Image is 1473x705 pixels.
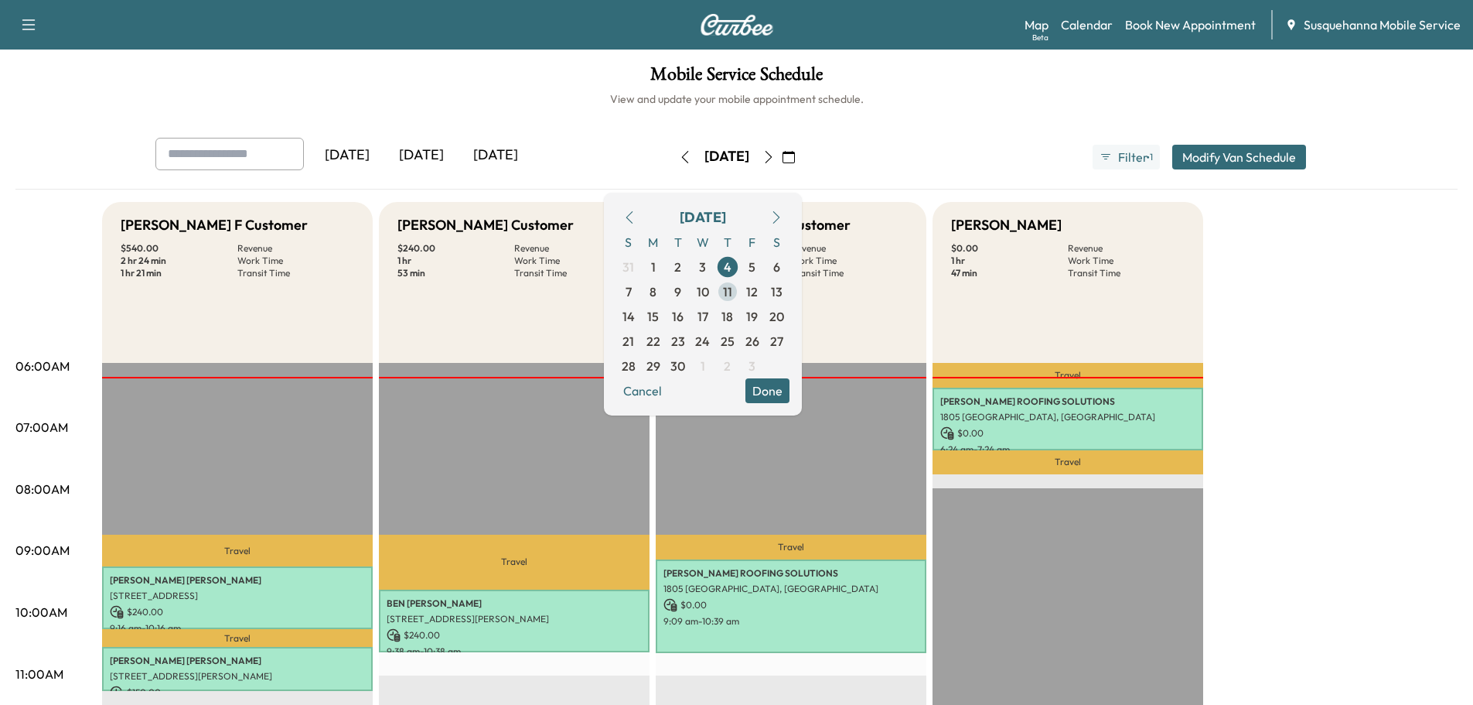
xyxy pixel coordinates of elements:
[656,535,926,560] p: Travel
[514,255,631,267] p: Work Time
[646,357,660,375] span: 29
[387,645,642,658] p: 9:38 am - 10:38 am
[15,665,63,683] p: 11:00AM
[745,378,789,403] button: Done
[700,14,774,36] img: Curbee Logo
[110,670,365,683] p: [STREET_ADDRESS][PERSON_NAME]
[724,357,731,375] span: 2
[672,307,684,326] span: 16
[951,214,1062,236] h5: [PERSON_NAME]
[1068,242,1185,255] p: Revenue
[1146,153,1149,161] span: ●
[15,65,1458,91] h1: Mobile Service Schedule
[1068,255,1185,267] p: Work Time
[459,138,533,173] div: [DATE]
[1068,267,1185,279] p: Transit Time
[121,267,237,279] p: 1 hr 21 min
[746,282,758,301] span: 12
[940,411,1195,423] p: 1805 [GEOGRAPHIC_DATA], [GEOGRAPHIC_DATA]
[387,628,642,642] p: $ 240.00
[1093,145,1159,169] button: Filter●1
[704,147,749,166] div: [DATE]
[721,307,733,326] span: 18
[1172,145,1306,169] button: Modify Van Schedule
[121,242,237,255] p: $ 540.00
[671,332,685,351] span: 23
[1150,151,1153,163] span: 1
[940,395,1195,408] p: [PERSON_NAME] ROOFING SOLUTIONS
[15,357,70,375] p: 06:00AM
[110,574,365,587] p: [PERSON_NAME] [PERSON_NAME]
[670,357,685,375] span: 30
[791,255,908,267] p: Work Time
[616,378,669,403] button: Cancel
[746,307,758,326] span: 19
[121,214,308,236] h5: [PERSON_NAME] F Customer
[237,242,354,255] p: Revenue
[1304,15,1461,34] span: Susquehanna Mobile Service
[15,418,68,436] p: 07:00AM
[951,242,1068,255] p: $ 0.00
[663,583,919,595] p: 1805 [GEOGRAPHIC_DATA], [GEOGRAPHIC_DATA]
[1032,32,1048,43] div: Beta
[674,258,681,276] span: 2
[701,357,705,375] span: 1
[514,267,631,279] p: Transit Time
[102,535,373,567] p: Travel
[622,258,634,276] span: 31
[616,230,641,255] span: S
[791,267,908,279] p: Transit Time
[651,258,656,276] span: 1
[1125,15,1256,34] a: Book New Appointment
[15,603,67,621] p: 10:00AM
[663,567,919,580] p: [PERSON_NAME] ROOFING SOLUTIONS
[724,258,731,276] span: 4
[397,255,514,267] p: 1 hr
[697,282,709,301] span: 10
[397,214,574,236] h5: [PERSON_NAME] Customer
[237,255,354,267] p: Work Time
[102,629,373,647] p: Travel
[641,230,666,255] span: M
[666,230,690,255] span: T
[765,230,789,255] span: S
[626,282,632,301] span: 7
[745,332,759,351] span: 26
[1061,15,1113,34] a: Calendar
[237,267,354,279] p: Transit Time
[397,267,514,279] p: 53 min
[699,258,706,276] span: 3
[721,332,735,351] span: 25
[646,332,660,351] span: 22
[1118,148,1146,166] span: Filter
[121,255,237,267] p: 2 hr 24 min
[15,91,1458,107] h6: View and update your mobile appointment schedule.
[771,282,783,301] span: 13
[715,230,740,255] span: T
[951,255,1068,267] p: 1 hr
[663,598,919,612] p: $ 0.00
[791,242,908,255] p: Revenue
[650,282,656,301] span: 8
[622,307,635,326] span: 14
[940,426,1195,440] p: $ 0.00
[748,357,755,375] span: 3
[387,613,642,625] p: [STREET_ADDRESS][PERSON_NAME]
[773,258,780,276] span: 6
[514,242,631,255] p: Revenue
[622,332,634,351] span: 21
[663,615,919,628] p: 9:09 am - 10:39 am
[110,655,365,667] p: [PERSON_NAME] [PERSON_NAME]
[770,332,783,351] span: 27
[379,535,650,590] p: Travel
[748,258,755,276] span: 5
[940,443,1195,456] p: 6:24 am - 7:24 am
[680,207,726,228] div: [DATE]
[951,267,1068,279] p: 47 min
[110,686,365,700] p: $ 150.00
[697,307,708,326] span: 17
[740,230,765,255] span: F
[769,307,784,326] span: 20
[15,541,70,560] p: 09:00AM
[695,332,710,351] span: 24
